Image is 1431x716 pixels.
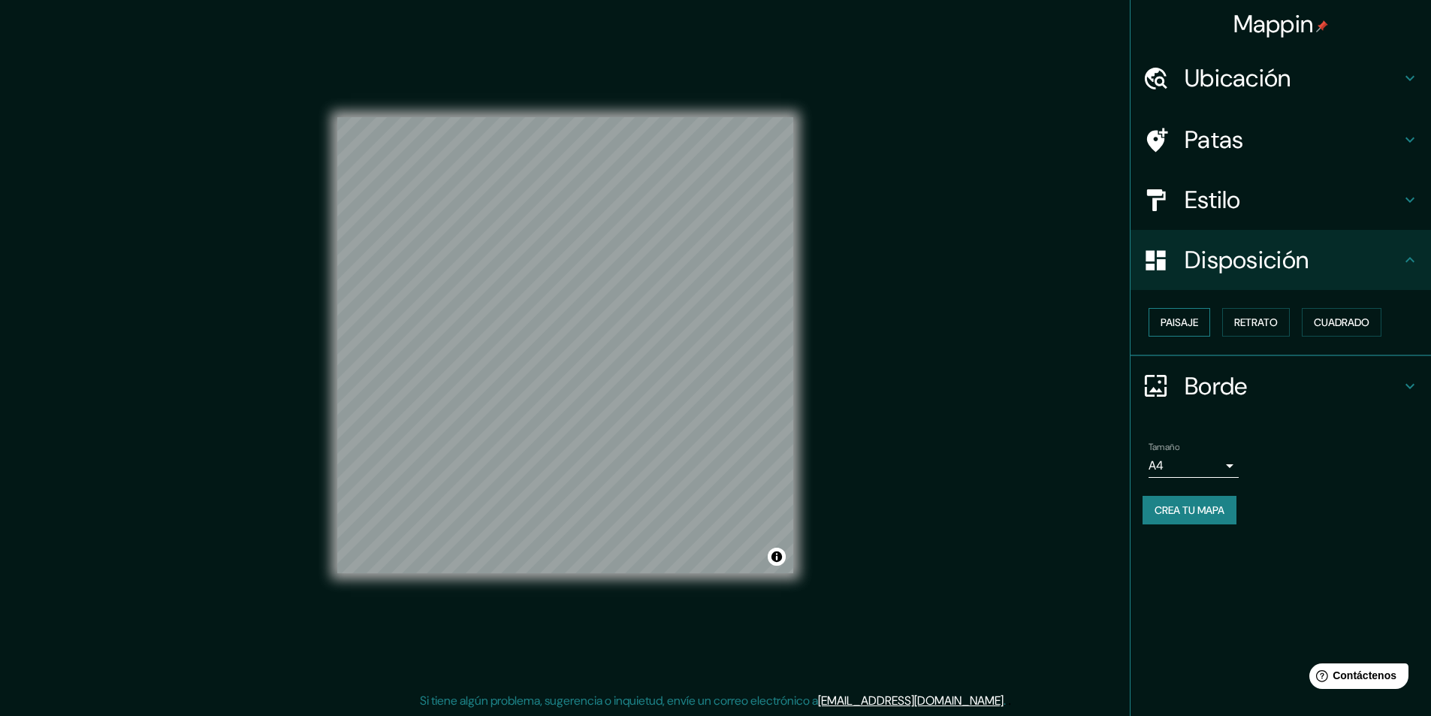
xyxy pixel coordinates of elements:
font: Estilo [1185,184,1241,216]
div: A4 [1149,454,1239,478]
button: Paisaje [1149,308,1210,337]
button: Crea tu mapa [1143,496,1236,524]
button: Activar o desactivar atribución [768,548,786,566]
a: [EMAIL_ADDRESS][DOMAIN_NAME] [818,693,1004,708]
font: Crea tu mapa [1155,503,1224,517]
button: Cuadrado [1302,308,1381,337]
font: Mappin [1233,8,1314,40]
font: Patas [1185,124,1244,156]
iframe: Lanzador de widgets de ayuda [1297,657,1414,699]
font: Cuadrado [1314,316,1369,329]
font: . [1004,693,1006,708]
font: Ubicación [1185,62,1291,94]
font: A4 [1149,458,1164,473]
div: Patas [1131,110,1431,170]
font: . [1008,692,1011,708]
img: pin-icon.png [1316,20,1328,32]
div: Disposición [1131,230,1431,290]
div: Estilo [1131,170,1431,230]
div: Borde [1131,356,1431,416]
font: Disposición [1185,244,1309,276]
button: Retrato [1222,308,1290,337]
font: Si tiene algún problema, sugerencia o inquietud, envíe un correo electrónico a [420,693,818,708]
font: . [1006,692,1008,708]
canvas: Mapa [337,117,793,573]
div: Ubicación [1131,48,1431,108]
font: Borde [1185,370,1248,402]
font: Paisaje [1161,316,1198,329]
font: Retrato [1234,316,1278,329]
font: Tamaño [1149,441,1179,453]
